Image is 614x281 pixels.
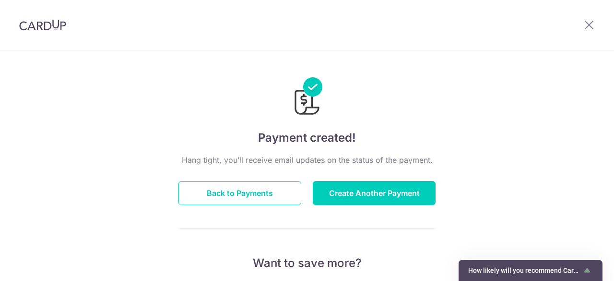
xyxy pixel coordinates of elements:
img: Payments [292,77,322,118]
button: Create Another Payment [313,181,436,205]
button: Back to Payments [178,181,301,205]
p: Hang tight, you’ll receive email updates on the status of the payment. [178,154,436,166]
p: Want to save more? [178,256,436,271]
h4: Payment created! [178,129,436,147]
button: Show survey - How likely will you recommend CardUp to a friend? [468,265,593,276]
span: How likely will you recommend CardUp to a friend? [468,267,581,274]
img: CardUp [19,19,66,31]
